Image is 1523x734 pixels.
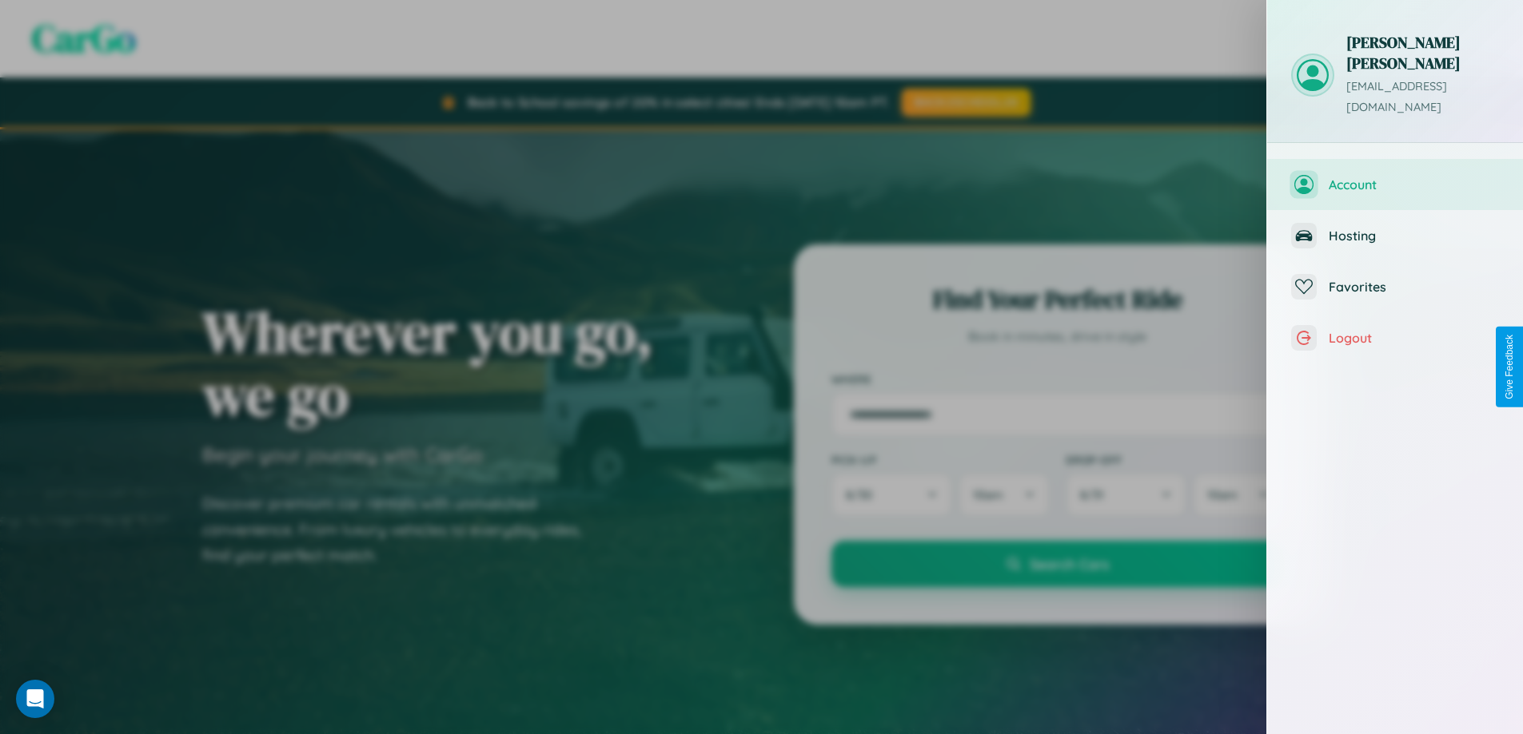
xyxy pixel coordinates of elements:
span: Logout [1329,330,1499,346]
div: Open Intercom Messenger [16,680,54,718]
h3: [PERSON_NAME] [PERSON_NAME] [1346,32,1499,73]
p: [EMAIL_ADDRESS][DOMAIN_NAME] [1346,77,1499,118]
div: Give Feedback [1504,335,1515,399]
span: Favorites [1329,279,1499,295]
button: Account [1267,159,1523,210]
span: Account [1329,177,1499,192]
button: Hosting [1267,210,1523,261]
button: Favorites [1267,261,1523,312]
span: Hosting [1329,228,1499,244]
button: Logout [1267,312,1523,363]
